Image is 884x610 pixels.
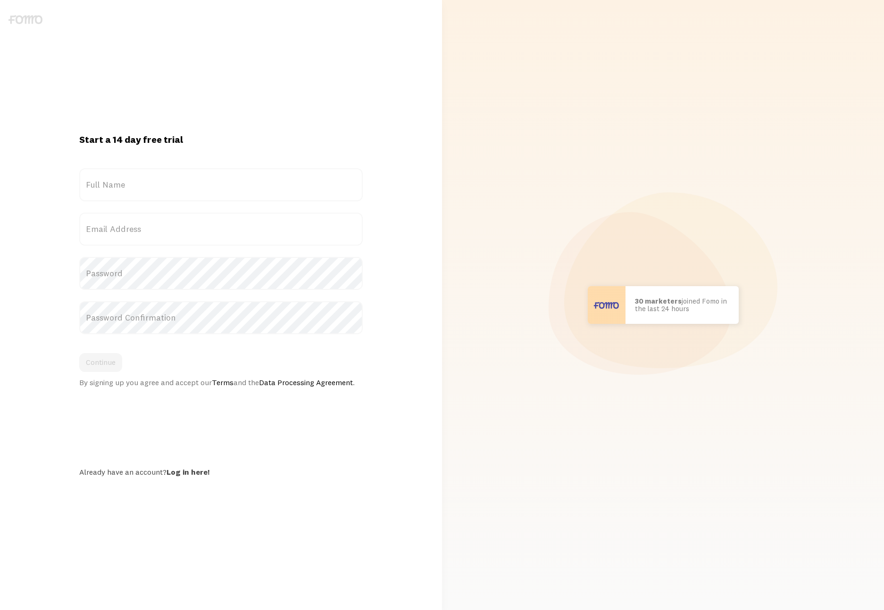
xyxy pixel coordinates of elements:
div: By signing up you agree and accept our and the . [79,378,363,387]
h1: Start a 14 day free trial [79,133,363,146]
img: User avatar [588,286,625,324]
a: Log in here! [167,467,209,477]
div: Already have an account? [79,467,363,477]
img: fomo-logo-gray-b99e0e8ada9f9040e2984d0d95b3b12da0074ffd48d1e5cb62ac37fc77b0b268.svg [8,15,42,24]
label: Email Address [79,213,363,246]
label: Password [79,257,363,290]
a: Data Processing Agreement [259,378,353,387]
a: Terms [212,378,234,387]
label: Password Confirmation [79,301,363,334]
label: Full Name [79,168,363,201]
p: joined Fomo in the last 24 hours [635,297,729,313]
b: 30 marketers [635,297,682,305]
